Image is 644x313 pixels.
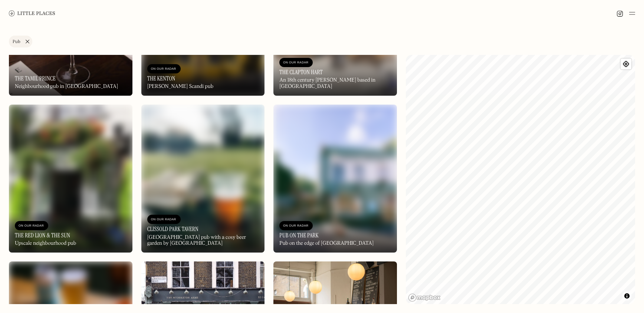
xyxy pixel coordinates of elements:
h3: The Red Lion & The Sun [15,232,70,239]
div: Pub on the edge of [GEOGRAPHIC_DATA] [279,240,374,247]
h3: The Kenton [147,75,175,82]
a: Mapbox homepage [408,293,441,302]
div: [PERSON_NAME] Scandi pub [147,83,213,90]
div: On Our Radar [151,65,177,73]
h3: The Clapton Hart [279,69,322,76]
div: An 18th century [PERSON_NAME] based in [GEOGRAPHIC_DATA] [279,77,391,90]
div: On Our Radar [283,222,309,230]
span: Toggle attribution [625,292,629,300]
div: On Our Radar [283,59,309,66]
div: [GEOGRAPHIC_DATA] pub with a cosy beer garden by [GEOGRAPHIC_DATA] [147,234,259,247]
img: The Red Lion & The Sun [9,105,132,253]
button: Toggle attribution [622,291,631,300]
div: Pub [13,40,20,44]
div: On Our Radar [151,216,177,223]
img: Clissold Park Tavern [141,105,265,253]
a: Pub [9,36,32,47]
h3: Clissold Park Tavern [147,225,198,233]
a: Clissold Park TavernClissold Park TavernOn Our RadarClissold Park Tavern[GEOGRAPHIC_DATA] pub wit... [141,105,265,253]
img: Pub On The Park [273,105,397,253]
a: The Red Lion & The SunThe Red Lion & The SunOn Our RadarThe Red Lion & The SunUpscale neighbourho... [9,105,132,253]
h3: Pub On The Park [279,232,318,239]
canvas: Map [406,55,635,304]
a: Pub On The ParkPub On The ParkOn Our RadarPub On The ParkPub on the edge of [GEOGRAPHIC_DATA] [273,105,397,253]
div: Upscale neighbourhood pub [15,240,76,247]
div: Neighbourhood pub in [GEOGRAPHIC_DATA] [15,83,118,90]
h3: The Tamil Prince [15,75,56,82]
button: Find my location [621,59,631,69]
div: On Our Radar [19,222,45,230]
